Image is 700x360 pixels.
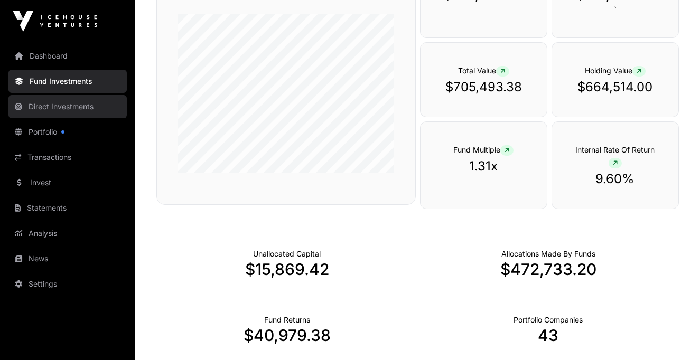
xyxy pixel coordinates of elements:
a: Invest [8,171,127,194]
span: Holding Value [585,66,646,75]
p: Realised Returns from Funds [264,315,310,325]
p: 1.31x [442,158,526,175]
iframe: Chat Widget [647,309,700,360]
a: Transactions [8,146,127,169]
span: Fund Multiple [453,145,514,154]
a: News [8,247,127,270]
p: $15,869.42 [156,260,418,279]
p: $472,733.20 [418,260,679,279]
p: 43 [418,326,679,345]
a: Dashboard [8,44,127,68]
a: Direct Investments [8,95,127,118]
span: Internal Rate Of Return [575,145,655,167]
p: Cash not yet allocated [253,249,321,259]
p: $40,979.38 [156,326,418,345]
a: Statements [8,196,127,220]
p: Capital Deployed Into Companies [501,249,595,259]
span: Total Value [458,66,509,75]
a: Analysis [8,222,127,245]
a: Portfolio [8,120,127,144]
p: 9.60% [573,170,657,187]
img: Icehouse Ventures Logo [13,11,97,32]
a: Settings [8,272,127,296]
a: Fund Investments [8,70,127,93]
p: Number of Companies Deployed Into [514,315,583,325]
p: $664,514.00 [573,79,657,96]
p: $705,493.38 [442,79,526,96]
